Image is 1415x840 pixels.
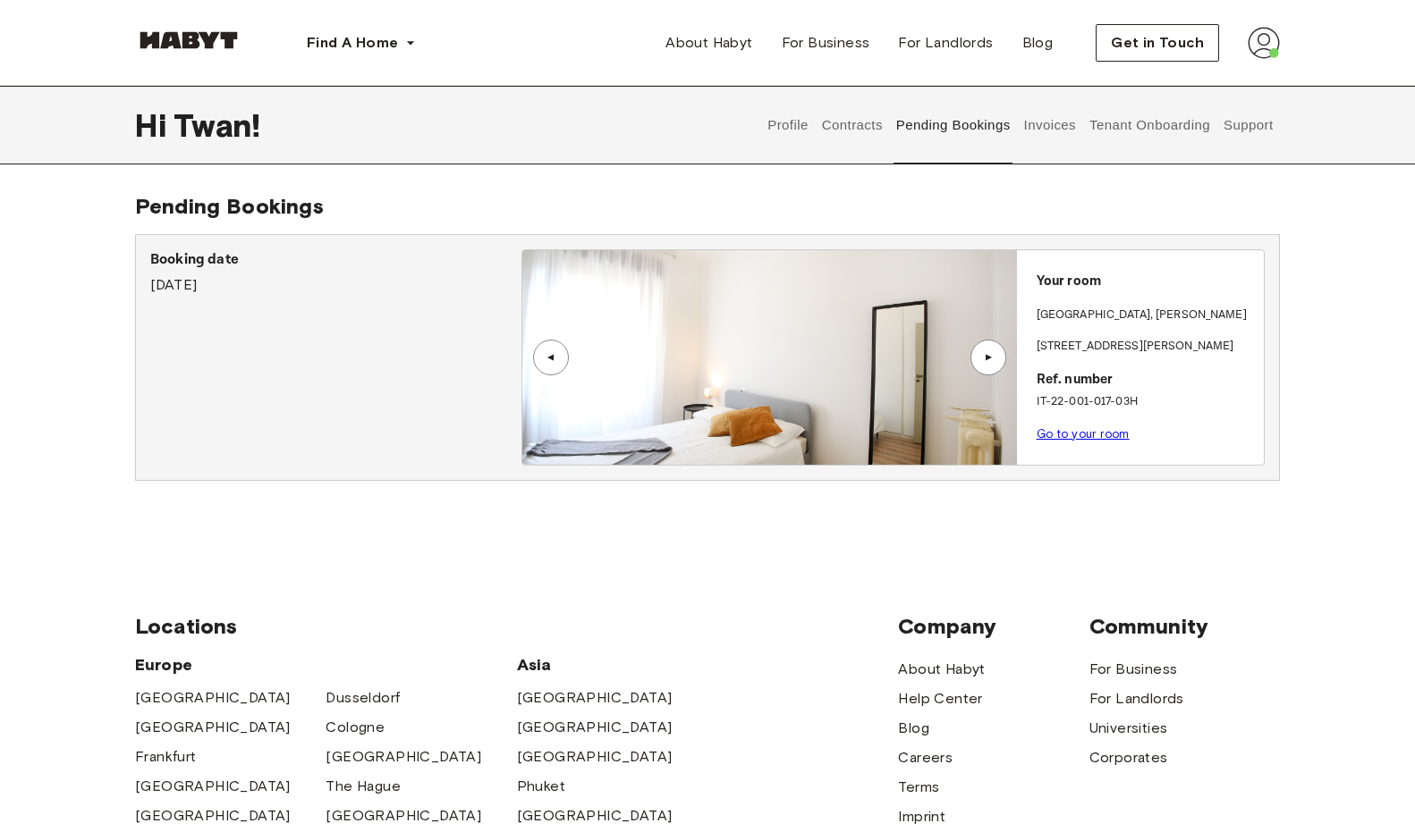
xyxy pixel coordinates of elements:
[1037,307,1247,324] p: [GEOGRAPHIC_DATA] , [PERSON_NAME]
[135,746,197,768] a: Frankfurt
[1088,86,1213,164] button: Tenant Onboarding
[517,776,565,797] a: Phuket
[1037,393,1257,411] p: IT-22-001-017-03H
[1096,24,1219,62] button: Get in Touch
[898,747,953,769] a: Careers
[898,718,929,739] a: Blog
[326,717,385,738] a: Cologne
[1089,718,1168,739] a: Universities
[135,193,324,219] span: Pending Bookings
[542,352,560,363] div: ▲
[761,86,1280,164] div: user profile tabs
[135,776,291,797] a: [GEOGRAPHIC_DATA]
[135,106,174,144] span: Hi
[782,32,870,54] span: For Business
[1022,32,1054,54] span: Blog
[1008,25,1068,61] a: Blog
[894,86,1013,164] button: Pending Bookings
[898,613,1089,640] span: Company
[1021,86,1078,164] button: Invoices
[898,777,939,798] a: Terms
[898,32,993,54] span: For Landlords
[979,352,997,363] div: ▲
[517,717,673,738] a: [GEOGRAPHIC_DATA]
[517,805,673,827] a: [GEOGRAPHIC_DATA]
[135,654,517,676] span: Europe
[1037,370,1257,391] p: Ref. number
[898,688,982,710] a: Help Center
[1037,338,1257,356] p: [STREET_ADDRESS][PERSON_NAME]
[767,25,885,61] a: For Business
[1089,659,1178,680] a: For Business
[1089,613,1280,640] span: Community
[819,86,885,164] button: Contracts
[1111,32,1204,54] span: Get in Touch
[898,659,985,680] a: About Habyt
[517,687,673,709] a: [GEOGRAPHIC_DATA]
[326,687,400,709] a: Dusseldorf
[1221,86,1275,164] button: Support
[884,25,1007,61] a: For Landlords
[517,654,707,676] span: Asia
[135,687,291,709] a: [GEOGRAPHIC_DATA]
[326,746,481,768] a: [GEOGRAPHIC_DATA]
[1089,747,1168,769] a: Corporates
[1248,27,1280,59] img: avatar
[651,25,767,61] a: About Habyt
[150,249,521,296] div: [DATE]
[766,86,811,164] button: Profile
[665,32,752,54] span: About Habyt
[135,31,242,49] img: Habyt
[326,805,481,827] a: [GEOGRAPHIC_DATA]
[135,613,898,640] span: Locations
[1037,272,1257,292] p: Your room
[174,106,260,144] span: Twan !
[1089,688,1184,710] a: For Landlords
[135,805,291,827] a: [GEOGRAPHIC_DATA]
[522,250,1016,465] img: Image of the room
[135,717,291,738] a: [GEOGRAPHIC_DATA]
[150,249,521,271] p: Booking date
[292,25,430,61] button: Find A Home
[326,776,401,797] a: The Hague
[307,32,398,54] span: Find A Home
[898,806,945,827] a: Imprint
[1037,427,1130,441] a: Go to your room
[517,746,673,768] a: [GEOGRAPHIC_DATA]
